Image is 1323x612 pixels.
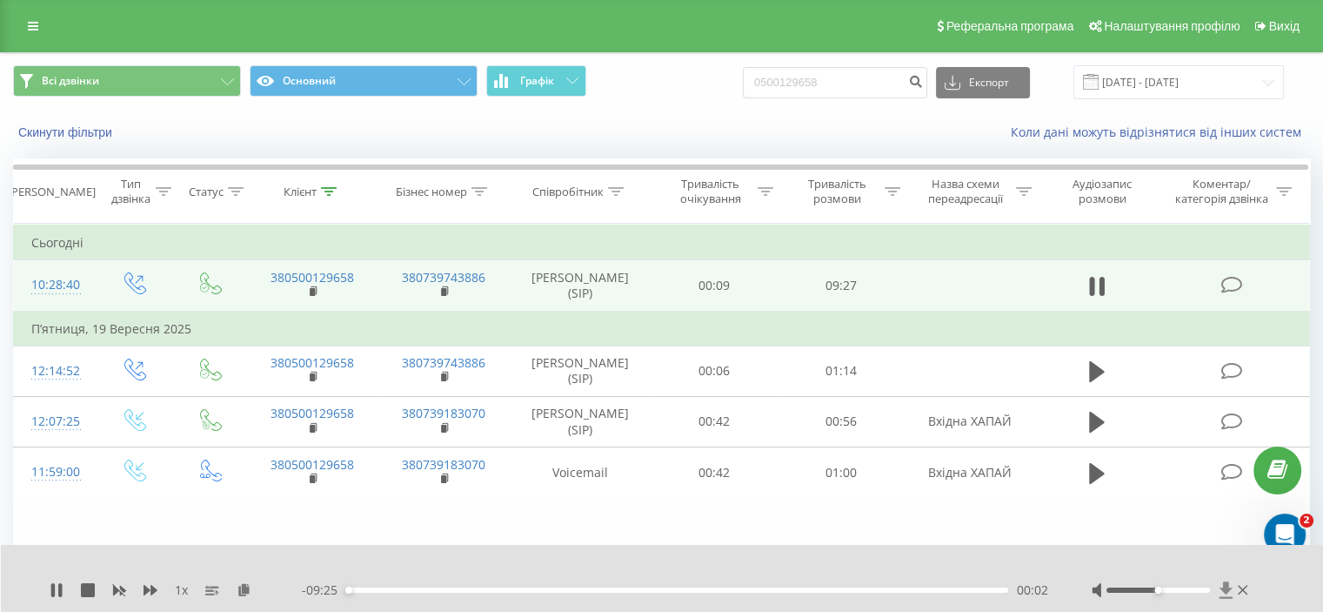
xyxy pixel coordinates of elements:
td: П’ятниця, 19 Вересня 2025 [14,312,1310,346]
td: 01:14 [778,346,904,396]
button: Експорт [936,67,1030,98]
a: Коли дані можуть відрізнятися вiд інших систем [1011,124,1310,140]
button: Скинути фільтри [13,124,121,140]
div: Статус [189,185,224,199]
span: 1 x [175,582,188,599]
td: [PERSON_NAME] (SIP) [510,396,651,447]
td: [PERSON_NAME] (SIP) [510,346,651,396]
button: Графік [486,65,586,97]
a: 380500129658 [271,456,354,473]
td: 09:27 [778,260,904,312]
div: Аудіозапис розмови [1052,177,1153,206]
td: 00:06 [651,346,778,396]
button: Основний [250,65,478,97]
div: [PERSON_NAME] [8,185,96,199]
div: 12:14:52 [31,354,77,388]
div: Тип дзвінка [110,177,150,206]
a: 380739743886 [402,354,485,371]
div: Accessibility label [345,587,352,594]
a: 380500129658 [271,354,354,371]
a: 380739743886 [402,269,485,286]
input: Пошук за номером [743,67,927,98]
div: Назва схеми переадресації [920,177,1012,206]
span: Реферальна програма [946,19,1074,33]
div: 10:28:40 [31,268,77,302]
div: Співробітник [532,185,604,199]
span: 00:02 [1017,582,1048,599]
td: [PERSON_NAME] (SIP) [510,260,651,312]
td: Voicemail [510,447,651,498]
div: Тривалість розмови [793,177,880,206]
td: Сьогодні [14,225,1310,260]
div: Тривалість очікування [667,177,754,206]
iframe: Intercom live chat [1264,514,1306,555]
td: 00:42 [651,396,778,447]
span: Графік [520,75,554,87]
div: Accessibility label [1154,587,1161,594]
a: 380500129658 [271,269,354,286]
td: 00:09 [651,260,778,312]
button: Всі дзвінки [13,65,241,97]
td: Вхідна ХАПАЙ [904,447,1035,498]
span: Всі дзвінки [42,74,99,88]
div: Коментар/категорія дзвінка [1170,177,1272,206]
div: 12:07:25 [31,405,77,439]
a: 380739183070 [402,456,485,473]
td: 01:00 [778,447,904,498]
td: 00:42 [651,447,778,498]
span: - 09:25 [302,582,346,599]
div: Клієнт [284,185,317,199]
a: 380500129658 [271,405,354,421]
div: 11:59:00 [31,455,77,489]
td: Вхідна ХАПАЙ [904,396,1035,447]
div: Бізнес номер [396,185,467,199]
span: 2 [1300,514,1313,528]
a: 380739183070 [402,405,485,421]
td: 00:56 [778,396,904,447]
